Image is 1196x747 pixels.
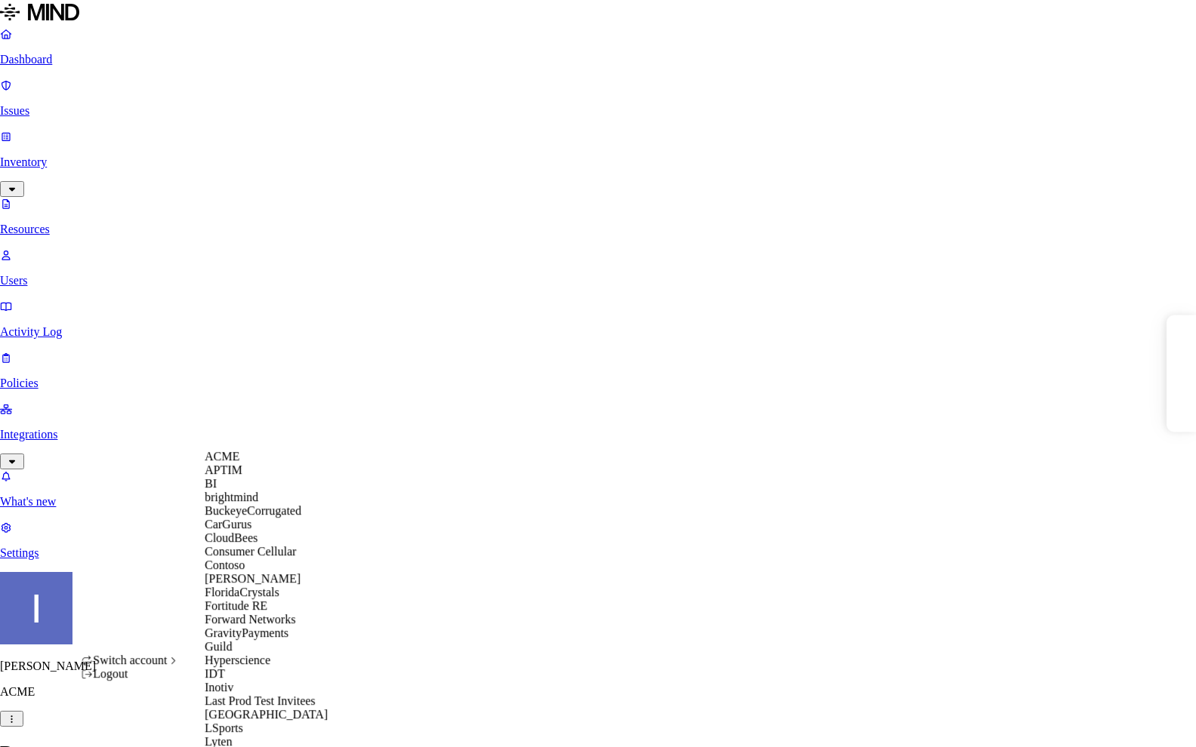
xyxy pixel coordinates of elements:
span: FloridaCrystals [205,586,279,598]
span: Consumer Cellular [205,545,296,558]
span: IDT [205,667,225,680]
span: Forward Networks [205,613,295,626]
span: Hyperscience [205,653,270,666]
span: brightmind [205,490,258,503]
span: Last Prod Test Invitees [205,694,316,707]
span: CloudBees [205,531,257,544]
span: ACME [205,450,239,463]
span: Guild [205,640,232,653]
span: Contoso [205,558,245,571]
span: CarGurus [205,518,251,530]
div: Logout [81,667,179,681]
span: APTIM [205,463,242,476]
span: Fortitude RE [205,599,267,612]
span: LSports [205,721,243,734]
span: [PERSON_NAME] [205,572,301,585]
span: Switch account [93,653,167,666]
span: [GEOGRAPHIC_DATA] [205,708,328,721]
span: BuckeyeCorrugated [205,504,301,517]
span: GravityPayments [205,626,288,639]
span: BI [205,477,217,490]
span: Inotiv [205,681,233,693]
